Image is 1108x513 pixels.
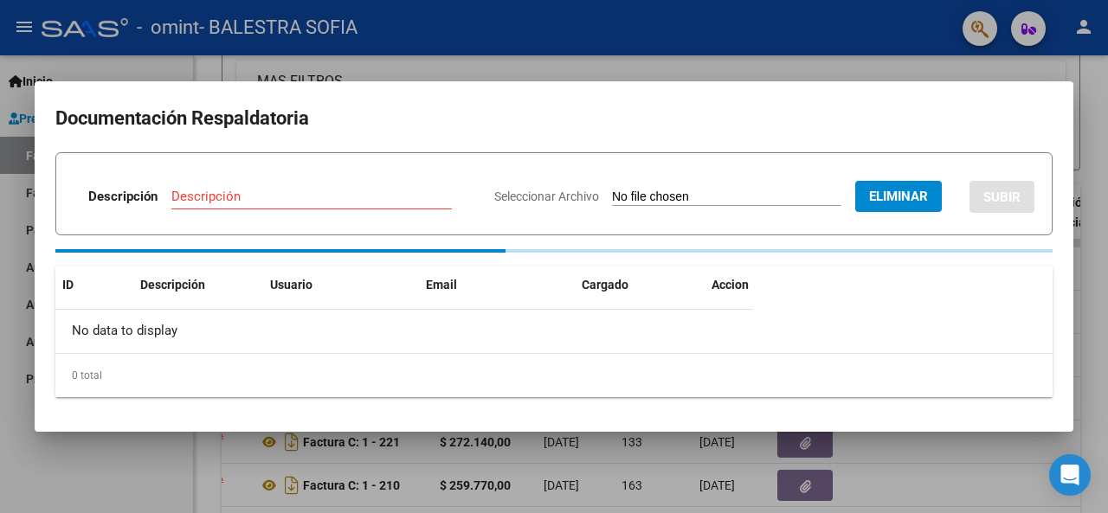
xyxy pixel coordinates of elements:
datatable-header-cell: Usuario [263,266,419,304]
span: ID [62,278,74,292]
div: 0 total [55,354,1053,397]
datatable-header-cell: Cargado [575,266,705,304]
h2: Documentación Respaldatoria [55,102,1053,135]
datatable-header-cell: Accion [705,266,791,304]
span: Email [426,278,457,292]
span: Accion [712,278,749,292]
div: Open Intercom Messenger [1049,454,1091,496]
datatable-header-cell: Descripción [133,266,263,304]
div: No data to display [55,310,753,353]
span: Cargado [582,278,628,292]
datatable-header-cell: ID [55,266,133,304]
span: SUBIR [983,189,1021,205]
button: Eliminar [855,181,942,212]
span: Usuario [270,278,312,292]
p: Descripción [88,187,158,207]
span: Seleccionar Archivo [494,189,599,203]
button: SUBIR [969,181,1034,213]
span: Descripción [140,278,205,292]
datatable-header-cell: Email [419,266,575,304]
span: Eliminar [869,189,928,204]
